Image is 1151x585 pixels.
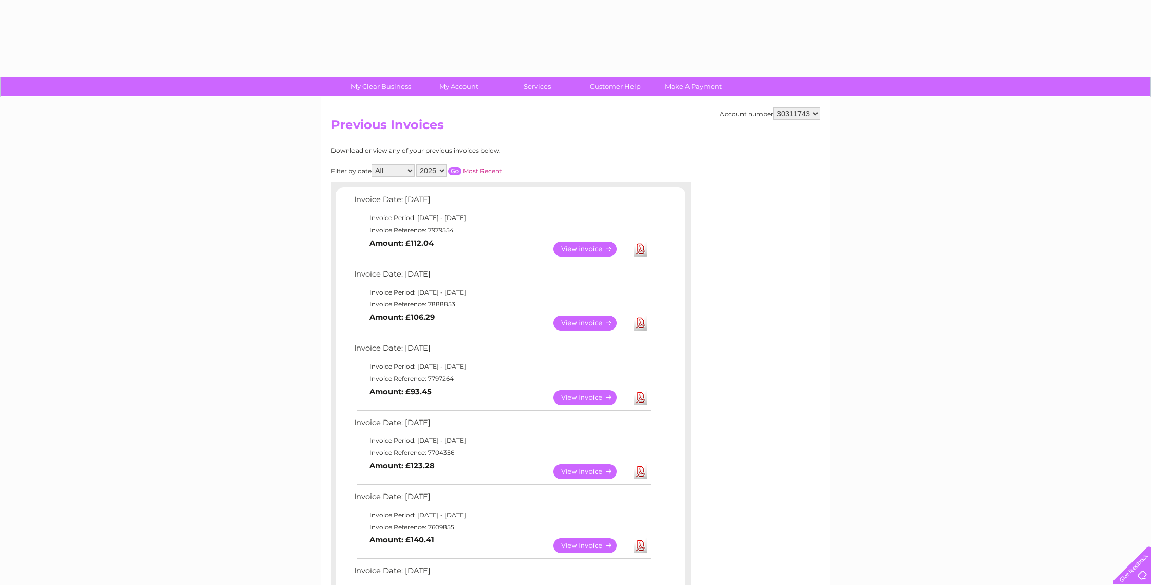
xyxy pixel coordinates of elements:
td: Invoice Date: [DATE] [351,267,652,286]
a: Download [634,464,647,479]
b: Amount: £106.29 [369,313,435,322]
a: Download [634,538,647,553]
a: Download [634,390,647,405]
td: Invoice Period: [DATE] - [DATE] [351,360,652,373]
b: Amount: £112.04 [369,239,434,248]
td: Invoice Reference: 7704356 [351,447,652,459]
td: Invoice Period: [DATE] - [DATE] [351,434,652,447]
a: My Clear Business [339,77,423,96]
b: Amount: £93.45 [369,387,432,396]
a: Download [634,316,647,331]
a: View [553,538,629,553]
a: View [553,316,629,331]
td: Invoice Date: [DATE] [351,193,652,212]
a: Customer Help [573,77,658,96]
a: View [553,464,629,479]
td: Invoice Period: [DATE] - [DATE] [351,286,652,299]
td: Invoice Period: [DATE] - [DATE] [351,212,652,224]
a: Most Recent [463,167,502,175]
a: Make A Payment [651,77,736,96]
td: Invoice Date: [DATE] [351,564,652,583]
td: Invoice Reference: 7797264 [351,373,652,385]
a: View [553,242,629,257]
div: Account number [720,107,820,120]
a: View [553,390,629,405]
td: Invoice Date: [DATE] [351,416,652,435]
h2: Previous Invoices [331,118,820,137]
td: Invoice Date: [DATE] [351,490,652,509]
a: Download [634,242,647,257]
td: Invoice Period: [DATE] - [DATE] [351,509,652,521]
a: My Account [417,77,502,96]
td: Invoice Reference: 7979554 [351,224,652,236]
b: Amount: £140.41 [369,535,434,544]
div: Download or view any of your previous invoices below. [331,147,601,154]
div: Filter by date [331,164,601,177]
b: Amount: £123.28 [369,461,435,470]
td: Invoice Reference: 7888853 [351,298,652,310]
td: Invoice Date: [DATE] [351,341,652,360]
td: Invoice Reference: 7609855 [351,521,652,534]
a: Services [495,77,580,96]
